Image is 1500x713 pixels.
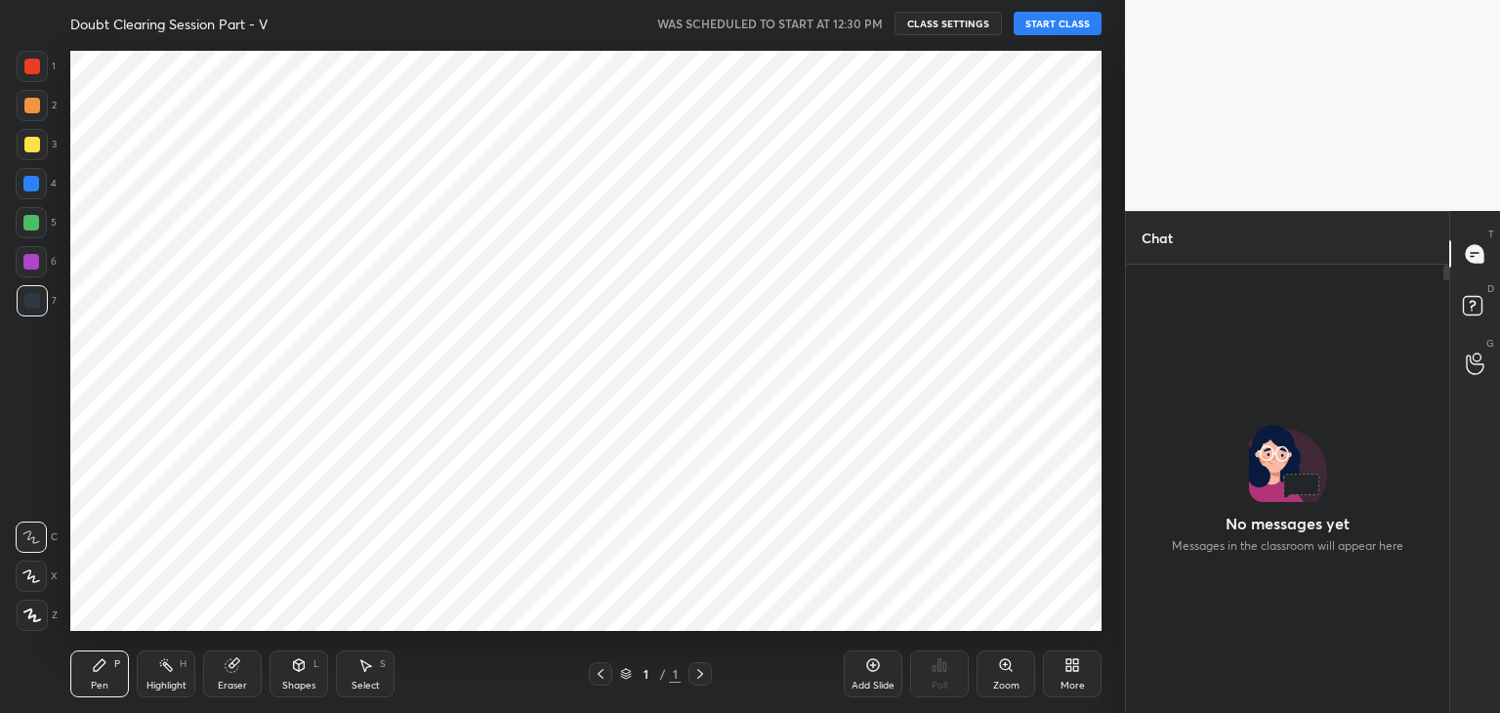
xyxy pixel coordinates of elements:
div: Eraser [218,681,247,691]
p: Chat [1126,212,1188,264]
div: 5 [16,207,57,238]
div: H [180,659,187,669]
h5: WAS SCHEDULED TO START AT 12:30 PM [657,15,883,32]
div: 2 [17,90,57,121]
div: More [1061,681,1085,691]
div: 3 [17,129,57,160]
div: X [16,561,58,592]
button: CLASS SETTINGS [895,12,1002,35]
div: Z [17,600,58,631]
div: Add Slide [852,681,895,691]
div: 1 [636,668,655,680]
h4: Doubt Clearing Session Part - V [70,15,268,33]
div: Select [352,681,380,691]
p: D [1487,281,1494,296]
div: Highlight [146,681,187,691]
button: START CLASS [1014,12,1102,35]
div: C [16,522,58,553]
div: / [659,668,665,680]
div: 7 [17,285,57,316]
div: 6 [16,246,57,277]
div: 1 [17,51,56,82]
div: 1 [669,665,681,683]
div: S [380,659,386,669]
p: T [1488,227,1494,241]
div: Pen [91,681,108,691]
div: Shapes [282,681,315,691]
div: Zoom [993,681,1020,691]
div: P [114,659,120,669]
div: L [313,659,319,669]
div: 4 [16,168,57,199]
p: G [1486,336,1494,351]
